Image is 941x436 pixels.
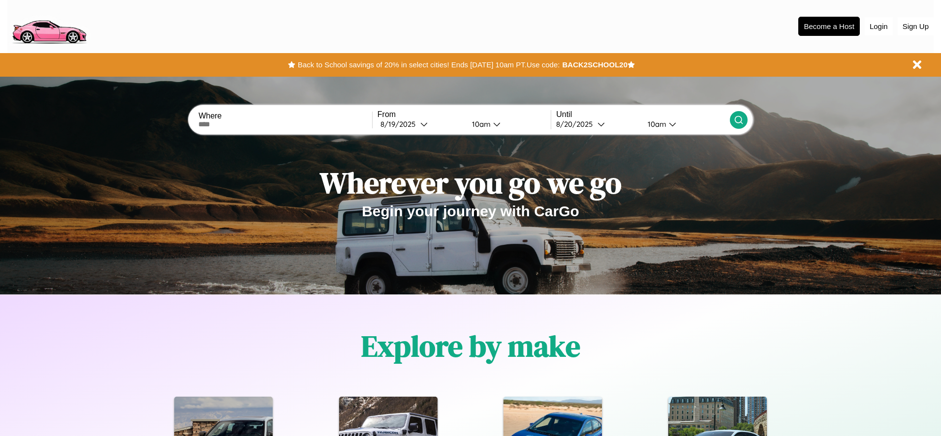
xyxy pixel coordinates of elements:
div: 8 / 20 / 2025 [556,119,597,129]
button: 8/19/2025 [377,119,464,129]
div: 10am [643,119,669,129]
button: Sign Up [898,17,934,35]
label: From [377,110,551,119]
div: 8 / 19 / 2025 [380,119,420,129]
img: logo [7,5,91,46]
h1: Explore by make [361,326,580,366]
button: 10am [464,119,551,129]
label: Where [198,112,372,120]
button: Login [865,17,893,35]
button: Back to School savings of 20% in select cities! Ends [DATE] 10am PT.Use code: [295,58,562,72]
button: Become a Host [798,17,860,36]
b: BACK2SCHOOL20 [562,60,627,69]
button: 10am [640,119,729,129]
label: Until [556,110,729,119]
div: 10am [467,119,493,129]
